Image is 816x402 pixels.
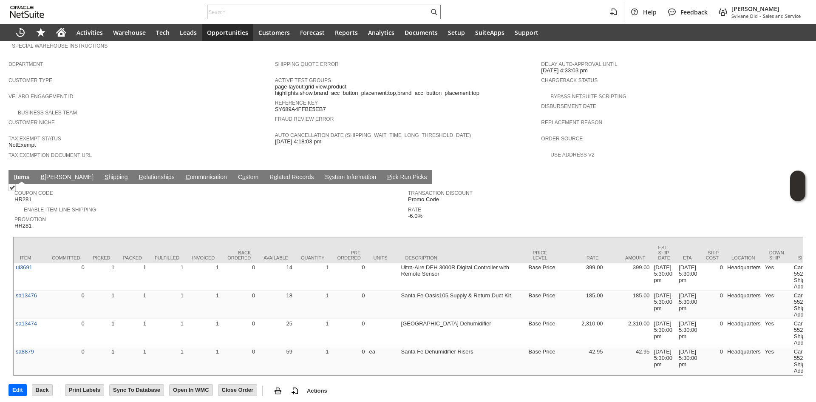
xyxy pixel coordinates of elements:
[605,291,652,319] td: 185.00
[643,8,657,16] span: Help
[705,250,719,260] div: Ship Cost
[139,174,143,180] span: R
[10,6,44,18] svg: logo
[258,29,290,37] span: Customers
[558,291,605,319] td: 185.00
[295,319,331,347] td: 1
[148,291,186,319] td: 1
[550,94,626,100] a: Bypass NetSuite Scripting
[759,13,761,19] span: -
[527,263,558,291] td: Base Price
[725,263,763,291] td: Headquarters
[16,264,32,271] a: ul3691
[41,174,45,180] span: B
[301,255,325,260] div: Quantity
[275,77,331,83] a: Active Test Groups
[475,29,504,37] span: SuiteApps
[652,347,677,375] td: [DATE] 5:30:00 pm
[267,174,316,182] a: Related Records
[565,255,599,260] div: Rate
[117,347,148,375] td: 1
[24,207,96,213] a: Enable Item Line Shipping
[227,250,251,260] div: Back Ordered
[8,152,92,158] a: Tax Exemption Document URL
[8,61,43,67] a: Department
[8,120,55,125] a: Customer Niche
[558,263,605,291] td: 399.00
[102,174,130,182] a: Shipping
[32,385,52,396] input: Back
[763,263,792,291] td: Yes
[192,255,215,260] div: Invoiced
[16,292,37,299] a: sa13476
[113,29,146,37] span: Warehouse
[117,319,148,347] td: 1
[180,29,197,37] span: Leads
[699,319,725,347] td: 0
[605,319,652,347] td: 2,310.00
[76,29,103,37] span: Activities
[399,319,527,347] td: [GEOGRAPHIC_DATA] Dehumidifier
[510,24,544,41] a: Support
[170,385,212,396] input: Open In WMC
[533,250,552,260] div: Price Level
[408,196,439,203] span: Promo Code
[275,61,339,67] a: Shipping Quote Error
[367,347,399,375] td: ea
[151,24,175,41] a: Tech
[148,319,186,347] td: 1
[16,348,34,355] a: sa8879
[186,347,221,375] td: 1
[275,132,471,138] a: Auto Cancellation Date (shipping_wait_time_long_threshold_date)
[541,61,617,67] a: Delay Auto-Approval Until
[295,24,330,41] a: Forecast
[257,291,295,319] td: 18
[36,27,46,37] svg: Shortcuts
[300,29,325,37] span: Forecast
[275,116,334,122] a: Fraud Review Error
[699,291,725,319] td: 0
[790,171,805,201] iframe: Click here to launch Oracle Guided Learning Help Panel
[207,29,248,37] span: Opportunities
[387,174,391,180] span: P
[14,217,46,222] a: Promotion
[275,138,322,145] span: [DATE] 4:18:03 pm
[399,263,527,291] td: Ultra-Aire DEH 3000R Digital Controller with Remote Sensor
[45,319,87,347] td: 0
[186,291,221,319] td: 1
[763,13,801,19] span: Sales and Service
[14,190,53,196] a: Coupon Code
[323,174,378,182] a: System Information
[329,174,332,180] span: y
[303,388,331,394] a: Actions
[699,263,725,291] td: 0
[184,174,229,182] a: Communication
[8,136,61,142] a: Tax Exempt Status
[405,29,438,37] span: Documents
[93,255,110,260] div: Picked
[399,347,527,375] td: Santa Fe Dehumidifier Risers
[186,319,221,347] td: 1
[14,222,31,229] span: HR281
[677,263,699,291] td: [DATE] 5:30:00 pm
[8,142,36,148] span: NotExempt
[175,24,202,41] a: Leads
[677,347,699,375] td: [DATE] 5:30:00 pm
[15,27,25,37] svg: Recent Records
[331,319,367,347] td: 0
[725,319,763,347] td: Headquarters
[527,291,558,319] td: Base Price
[14,174,16,180] span: I
[236,174,261,182] a: Custom
[683,255,693,260] div: ETA
[658,245,671,260] div: Est. Ship Date
[541,67,588,74] span: [DATE] 4:33:03 pm
[699,347,725,375] td: 0
[56,27,66,37] svg: Home
[71,24,108,41] a: Activities
[385,174,429,182] a: Pick Run Picks
[117,291,148,319] td: 1
[541,120,602,125] a: Replacement reason
[275,83,537,97] span: page layout:grid view,product highlights:show,brand_acc_button_placement:top,brand_acc_button_pla...
[541,103,596,109] a: Disbursement Date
